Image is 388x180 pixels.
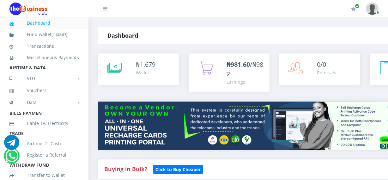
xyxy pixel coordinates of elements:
[107,32,138,39] strong: Dashboard
[9,27,79,42] a: Fund wallet[1,678.67]
[227,60,263,78] span: /₦982
[155,166,201,172] b: Click to Buy Cheaper
[227,60,250,69] b: ₦981.60
[4,140,19,150] a: Chat for support
[279,53,360,85] a: 0/0 Referrals
[136,60,155,69] div: ₦
[189,53,270,92] a: ₦981.60/₦982 Earnings
[9,16,79,30] a: Dashboard
[9,116,79,131] a: Cable TV, Electricity
[317,60,326,69] span: 0/0
[140,60,155,69] span: 1,679
[53,32,66,37] b: 1,678.67
[227,79,264,85] div: Earnings
[317,69,336,76] div: Referrals
[9,136,79,151] a: Airtime -2- Cash
[9,39,79,53] a: Transactions
[136,69,155,76] div: Wallet
[9,50,79,65] a: Miscellaneous Payments
[9,95,79,110] a: Data
[98,53,179,85] a: ₦1,679 Wallet
[366,3,379,15] img: User
[104,165,147,173] strong: Buying in Bulk?
[153,165,203,173] a: Click to Buy Cheaper
[351,6,356,11] i: Renew/Upgrade Subscription
[9,71,79,86] a: VTU
[9,83,79,98] a: Vouchers
[9,3,47,15] img: Logo
[5,153,18,164] a: Chat for support
[9,148,79,162] a: Register a Referral
[52,32,67,37] small: [ ]
[355,4,360,9] span: Renew/Upgrade Subscription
